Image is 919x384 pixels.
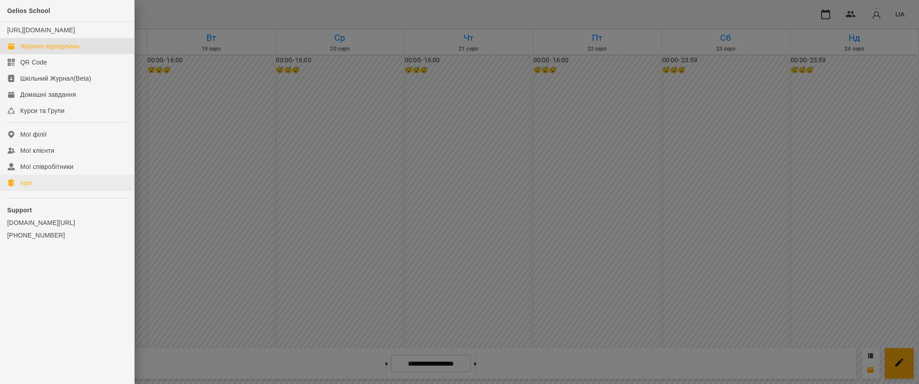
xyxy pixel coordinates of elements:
div: Домашні завдання [20,90,76,99]
a: [PHONE_NUMBER] [7,231,127,240]
span: Gelios School [7,7,50,14]
div: QR Code [20,58,47,67]
div: Мої співробітники [20,162,74,171]
div: Ігри [20,178,31,187]
div: Мої філії [20,130,47,139]
div: Курси та Групи [20,106,65,115]
a: [DOMAIN_NAME][URL] [7,218,127,227]
div: Шкільний Журнал(Beta) [20,74,91,83]
a: [URL][DOMAIN_NAME] [7,26,75,34]
p: Support [7,206,127,215]
div: Мої клієнти [20,146,54,155]
div: Журнал відвідувань [20,42,80,51]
